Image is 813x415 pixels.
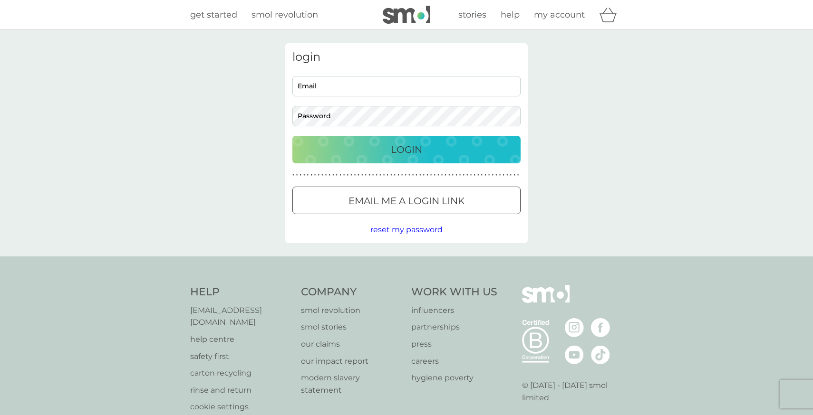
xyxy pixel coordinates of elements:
p: ● [510,173,512,178]
h4: Help [190,285,291,300]
a: smol stories [301,321,402,333]
p: ● [423,173,425,178]
p: ● [354,173,356,178]
p: ● [445,173,446,178]
p: ● [303,173,305,178]
p: ● [470,173,472,178]
h4: Company [301,285,402,300]
p: ● [376,173,377,178]
div: basket [599,5,623,24]
img: visit the smol Tiktok page [591,345,610,364]
p: ● [455,173,457,178]
p: ● [310,173,312,178]
h3: login [292,50,521,64]
p: ● [513,173,515,178]
p: ● [474,173,475,178]
p: ● [300,173,301,178]
p: ● [336,173,338,178]
p: ● [499,173,501,178]
p: ● [314,173,316,178]
a: my account [534,8,585,22]
p: ● [430,173,432,178]
p: Login [391,142,422,157]
p: modern slavery statement [301,372,402,396]
p: ● [347,173,348,178]
p: ● [325,173,327,178]
p: ● [466,173,468,178]
p: ● [329,173,330,178]
p: ● [506,173,508,178]
span: smol revolution [252,9,318,20]
p: ● [318,173,319,178]
button: Email me a login link [292,187,521,214]
span: get started [190,9,237,20]
a: smol revolution [301,304,402,317]
p: ● [387,173,388,178]
p: ● [481,173,483,178]
a: help [501,8,520,22]
p: rinse and return [190,384,291,396]
button: Login [292,136,521,163]
p: ● [484,173,486,178]
a: partnerships [411,321,497,333]
p: ● [307,173,309,178]
a: smol revolution [252,8,318,22]
img: smol [522,285,570,317]
p: ● [394,173,396,178]
p: ● [437,173,439,178]
p: Email me a login link [348,193,465,208]
p: ● [361,173,363,178]
img: visit the smol Youtube page [565,345,584,364]
span: my account [534,9,585,20]
p: ● [459,173,461,178]
p: ● [350,173,352,178]
a: hygiene poverty [411,372,497,384]
p: ● [426,173,428,178]
p: ● [339,173,341,178]
p: ● [401,173,403,178]
p: ● [383,173,385,178]
a: help centre [190,333,291,346]
p: ● [463,173,465,178]
p: ● [441,173,443,178]
p: ● [368,173,370,178]
p: careers [411,355,497,368]
p: ● [416,173,417,178]
p: ● [517,173,519,178]
p: press [411,338,497,350]
a: carton recycling [190,367,291,379]
p: ● [332,173,334,178]
img: visit the smol Instagram page [565,318,584,337]
button: reset my password [370,224,443,236]
p: ● [296,173,298,178]
p: ● [321,173,323,178]
p: ● [434,173,436,178]
p: ● [379,173,381,178]
p: ● [503,173,504,178]
p: ● [372,173,374,178]
p: ● [405,173,406,178]
a: stories [458,8,486,22]
span: stories [458,9,486,20]
p: ● [343,173,345,178]
a: [EMAIL_ADDRESS][DOMAIN_NAME] [190,304,291,329]
p: influencers [411,304,497,317]
a: safety first [190,350,291,363]
p: © [DATE] - [DATE] smol limited [522,379,623,404]
p: ● [448,173,450,178]
a: get started [190,8,237,22]
p: ● [492,173,494,178]
a: cookie settings [190,401,291,413]
p: ● [488,173,490,178]
span: help [501,9,520,20]
a: our impact report [301,355,402,368]
p: ● [292,173,294,178]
